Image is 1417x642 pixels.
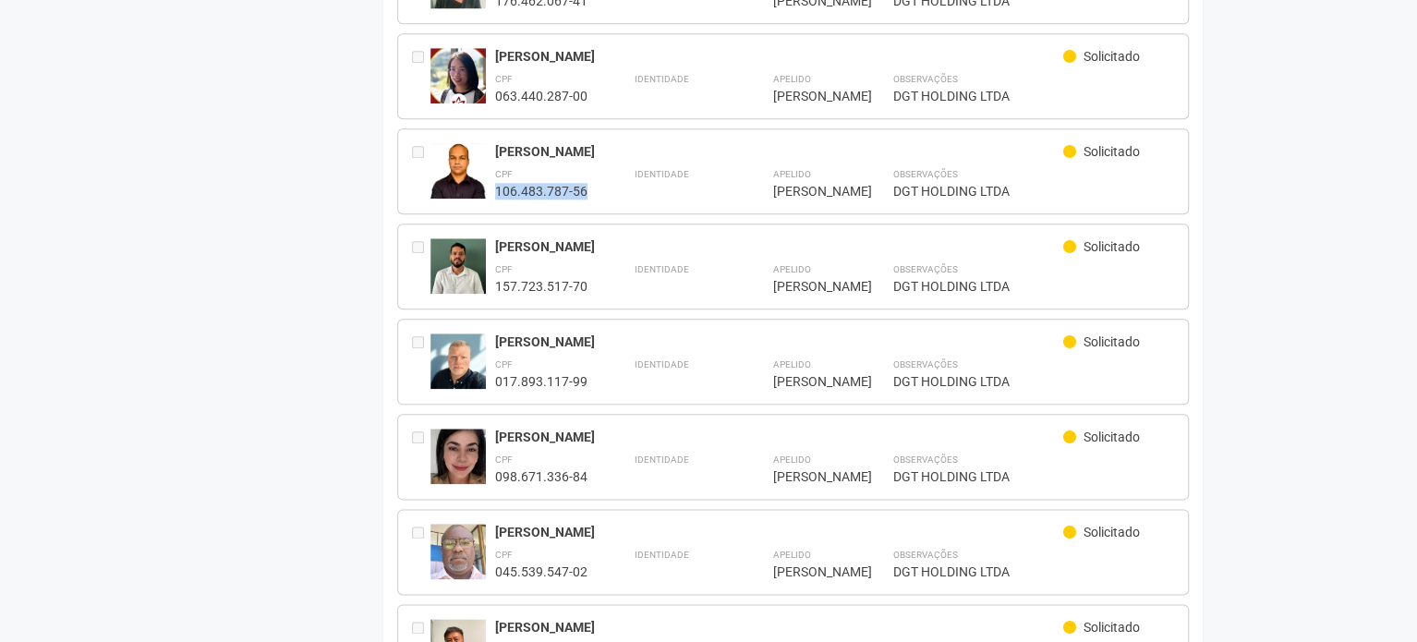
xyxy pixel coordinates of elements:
[430,429,486,484] img: user.jpg
[772,550,810,560] strong: Apelido
[495,468,587,485] div: 098.671.336-84
[495,48,1063,65] div: [PERSON_NAME]
[892,169,957,179] strong: Observações
[495,429,1063,445] div: [PERSON_NAME]
[495,169,513,179] strong: CPF
[495,88,587,104] div: 063.440.287-00
[634,169,688,179] strong: Identidade
[772,373,846,390] div: [PERSON_NAME]
[495,143,1063,160] div: [PERSON_NAME]
[495,238,1063,255] div: [PERSON_NAME]
[772,359,810,369] strong: Apelido
[1084,49,1140,64] span: Solicitado
[495,333,1063,350] div: [PERSON_NAME]
[1084,334,1140,349] span: Solicitado
[634,550,688,560] strong: Identidade
[412,429,430,485] div: Entre em contato com a Aministração para solicitar o cancelamento ou 2a via
[892,183,1174,200] div: DGT HOLDING LTDA
[495,454,513,465] strong: CPF
[495,74,513,84] strong: CPF
[634,359,688,369] strong: Identidade
[412,48,430,104] div: Entre em contato com a Aministração para solicitar o cancelamento ou 2a via
[892,550,957,560] strong: Observações
[772,278,846,295] div: [PERSON_NAME]
[495,373,587,390] div: 017.893.117-99
[1084,144,1140,159] span: Solicitado
[634,74,688,84] strong: Identidade
[634,454,688,465] strong: Identidade
[430,143,486,199] img: user.jpg
[892,468,1174,485] div: DGT HOLDING LTDA
[1084,525,1140,539] span: Solicitado
[495,183,587,200] div: 106.483.787-56
[772,88,846,104] div: [PERSON_NAME]
[495,359,513,369] strong: CPF
[772,563,846,580] div: [PERSON_NAME]
[495,563,587,580] div: 045.539.547-02
[892,264,957,274] strong: Observações
[892,359,957,369] strong: Observações
[892,278,1174,295] div: DGT HOLDING LTDA
[430,48,486,103] img: user.jpg
[495,524,1063,540] div: [PERSON_NAME]
[1084,239,1140,254] span: Solicitado
[412,524,430,580] div: Entre em contato com a Aministração para solicitar o cancelamento ou 2a via
[412,333,430,390] div: Entre em contato com a Aministração para solicitar o cancelamento ou 2a via
[495,278,587,295] div: 157.723.517-70
[495,550,513,560] strong: CPF
[772,454,810,465] strong: Apelido
[412,143,430,200] div: Entre em contato com a Aministração para solicitar o cancelamento ou 2a via
[430,333,486,389] img: user.jpg
[772,74,810,84] strong: Apelido
[1084,620,1140,635] span: Solicitado
[495,619,1063,636] div: [PERSON_NAME]
[1084,430,1140,444] span: Solicitado
[772,169,810,179] strong: Apelido
[430,524,486,579] img: user.jpg
[772,183,846,200] div: [PERSON_NAME]
[412,238,430,295] div: Entre em contato com a Aministração para solicitar o cancelamento ou 2a via
[892,88,1174,104] div: DGT HOLDING LTDA
[892,74,957,84] strong: Observações
[772,468,846,485] div: [PERSON_NAME]
[892,454,957,465] strong: Observações
[892,373,1174,390] div: DGT HOLDING LTDA
[772,264,810,274] strong: Apelido
[430,238,486,294] img: user.jpg
[495,264,513,274] strong: CPF
[634,264,688,274] strong: Identidade
[892,563,1174,580] div: DGT HOLDING LTDA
